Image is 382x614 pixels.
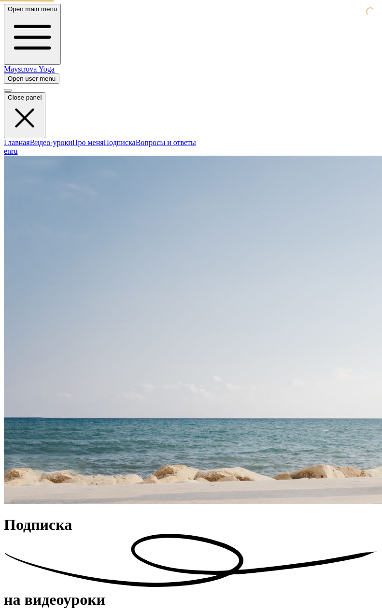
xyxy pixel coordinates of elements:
[4,147,11,155] a: en
[104,138,136,146] a: Подписка
[4,138,30,146] a: Главная
[72,138,104,146] a: Про меня
[4,516,378,609] h1: на видеоуроки
[4,92,45,138] button: Close panel
[4,516,72,533] span: Подписка
[4,73,59,84] button: Open user menu
[8,94,42,101] span: Close panel
[4,65,55,73] a: Maystrova Yoga
[30,138,72,146] a: Видео-уроки
[8,5,57,13] span: Open main menu
[11,147,17,155] a: ru
[136,138,196,146] a: Вопросы и ответы
[8,75,56,82] span: Open user menu
[4,4,61,65] button: Open main menu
